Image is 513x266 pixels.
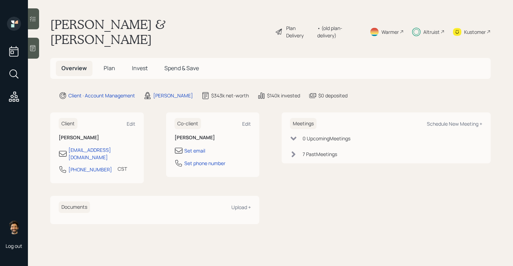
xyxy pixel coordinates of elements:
h6: Documents [59,201,90,213]
div: Upload + [231,204,251,210]
div: 0 Upcoming Meeting s [303,135,350,142]
div: [PHONE_NUMBER] [68,166,112,173]
div: [PERSON_NAME] [153,92,193,99]
h6: Meetings [290,118,317,130]
h6: [PERSON_NAME] [59,135,135,141]
div: $343k net-worth [211,92,249,99]
div: Client · Account Management [68,92,135,99]
div: [EMAIL_ADDRESS][DOMAIN_NAME] [68,146,135,161]
div: $140k invested [267,92,300,99]
div: Edit [242,120,251,127]
div: Warmer [381,28,399,36]
div: Altruist [423,28,440,36]
div: Kustomer [464,28,486,36]
div: Set email [184,147,205,154]
div: • (old plan-delivery) [317,24,361,39]
h6: [PERSON_NAME] [174,135,251,141]
div: Set phone number [184,160,225,167]
div: CST [118,165,127,172]
div: Log out [6,243,22,249]
div: 7 Past Meeting s [303,150,337,158]
div: Edit [127,120,135,127]
div: $0 deposited [318,92,348,99]
h6: Co-client [174,118,201,130]
img: eric-schwartz-headshot.png [7,220,21,234]
span: Invest [132,64,148,72]
div: Schedule New Meeting + [427,120,482,127]
div: Plan Delivery [286,24,314,39]
span: Plan [104,64,115,72]
span: Spend & Save [164,64,199,72]
h6: Client [59,118,77,130]
span: Overview [61,64,87,72]
h1: [PERSON_NAME] & [PERSON_NAME] [50,17,269,47]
